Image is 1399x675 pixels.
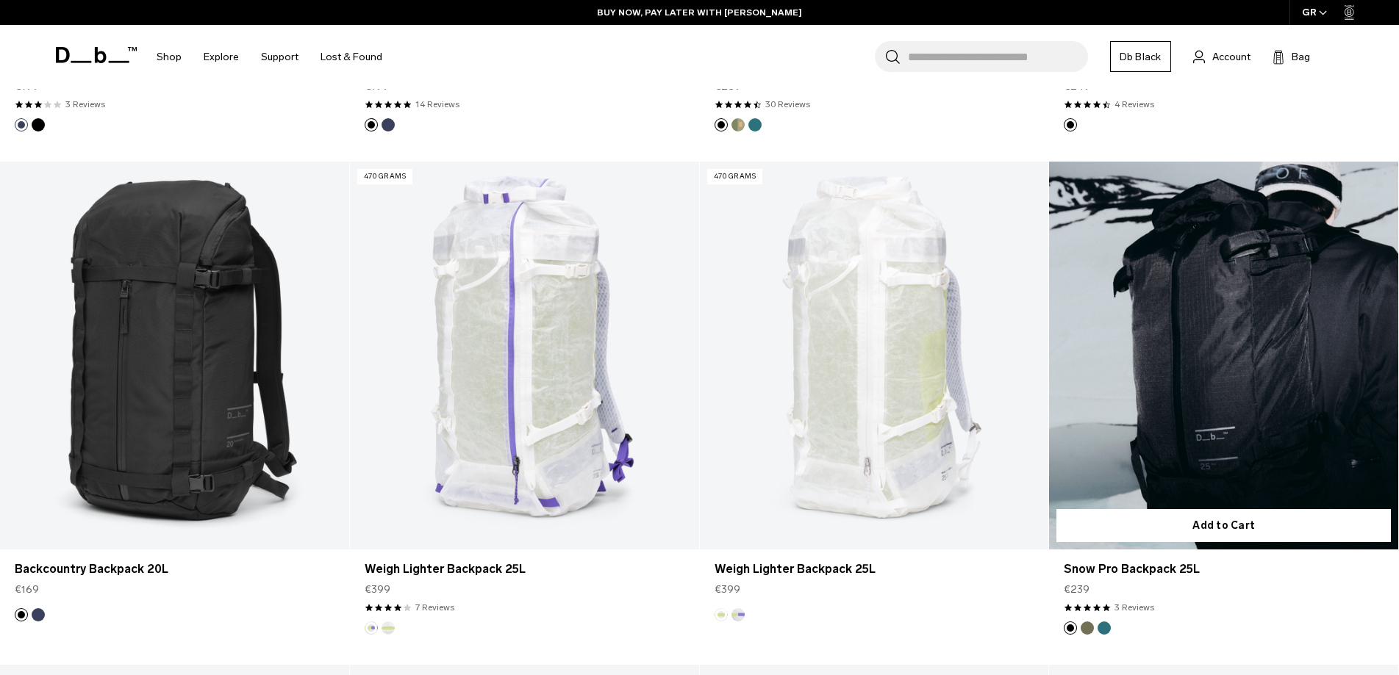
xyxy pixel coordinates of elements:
span: €399 [715,582,740,597]
span: Bag [1292,49,1310,65]
button: Diffusion [715,608,728,621]
button: Black Out [715,118,728,131]
a: Account [1193,48,1250,65]
button: Blue Hour [15,118,28,131]
a: 3 reviews [1114,601,1154,614]
a: Snow Pro Backpack 25L [1064,560,1384,578]
a: Weigh Lighter Backpack 25L [700,162,1049,549]
a: Weigh Lighter Backpack 25L [350,162,699,549]
a: 30 reviews [765,98,810,111]
button: Black Out [15,608,28,621]
a: BUY NOW, PAY LATER WITH [PERSON_NAME] [597,6,802,19]
button: Diffusion [382,621,395,635]
button: Midnight Teal [1098,621,1111,635]
span: €399 [365,582,390,597]
a: 14 reviews [415,98,459,111]
p: 470 grams [707,169,763,184]
a: Backcountry Backpack 20L [15,560,334,578]
a: 7 reviews [415,601,454,614]
a: 3 reviews [65,98,105,111]
a: Shop [157,31,182,83]
a: 4 reviews [1114,98,1154,111]
span: €239 [1064,582,1089,597]
button: Black Out [1064,118,1077,131]
span: Account [1212,49,1250,65]
button: Add to Cart [1056,509,1391,542]
button: Bag [1273,48,1310,65]
a: Explore [204,31,239,83]
a: Snow Pro Backpack 25L [1049,162,1398,549]
button: Black Out [365,118,378,131]
button: Black Out [32,118,45,131]
button: Aurora [365,621,378,635]
button: Aurora [731,608,745,621]
nav: Main Navigation [146,25,393,89]
button: Blue Hour [32,608,45,621]
button: Blue Hour [382,118,395,131]
button: Midnight Teal [748,118,762,131]
span: €169 [15,582,39,597]
a: Weigh Lighter Backpack 25L [715,560,1034,578]
a: Weigh Lighter Backpack 25L [365,560,684,578]
button: Db x Beyond Medals [731,118,745,131]
button: Black Out [1064,621,1077,635]
button: Mash Green [1081,621,1094,635]
a: Db Black [1110,41,1171,72]
a: Support [261,31,298,83]
p: 470 grams [357,169,413,184]
a: Lost & Found [321,31,382,83]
